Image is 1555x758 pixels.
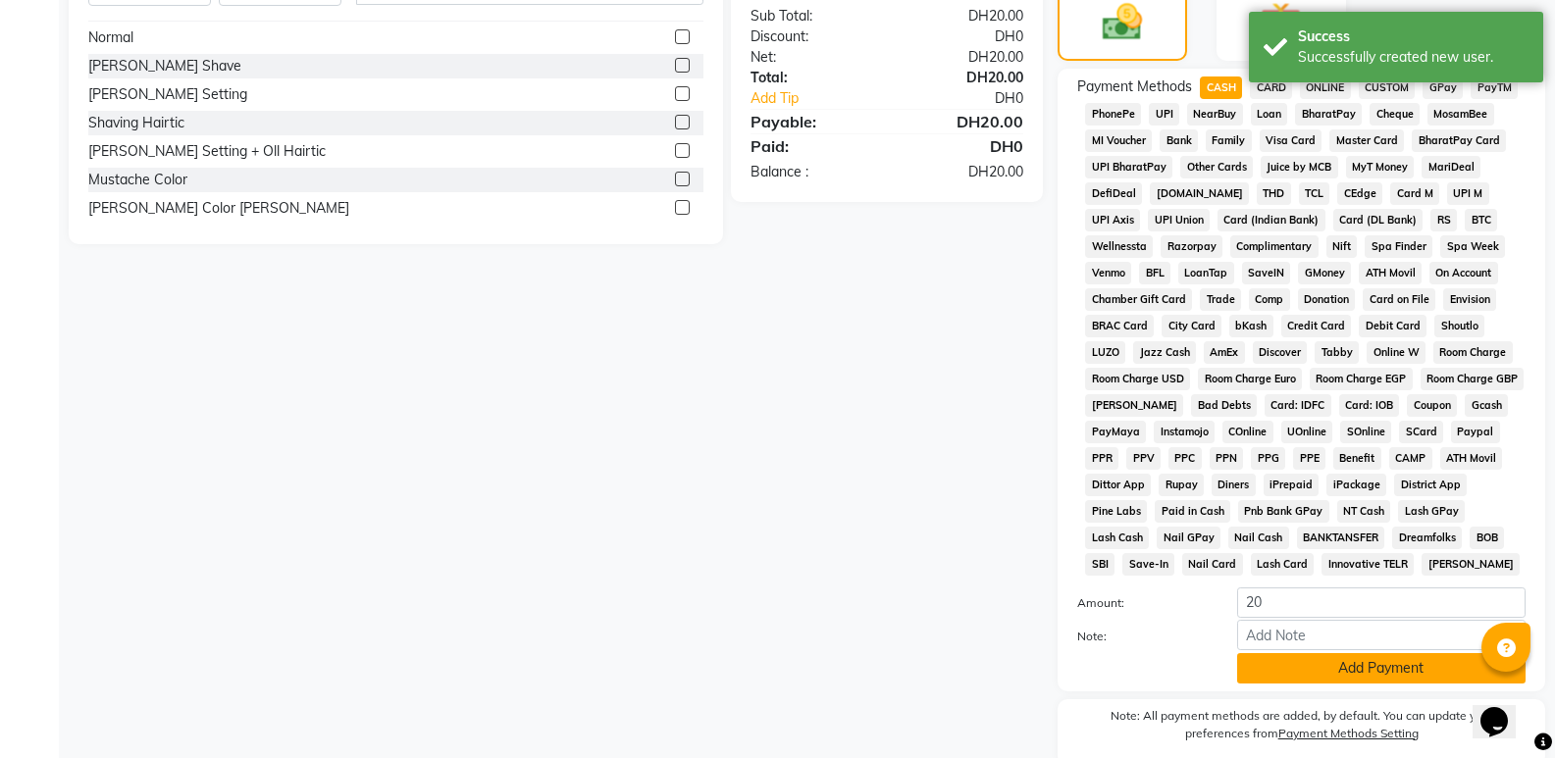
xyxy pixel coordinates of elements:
[1315,341,1359,364] span: Tabby
[912,88,1038,109] div: DH0
[1178,262,1234,284] span: LoanTap
[1281,421,1333,443] span: UOnline
[1298,26,1529,47] div: Success
[736,110,887,133] div: Payable:
[1433,341,1513,364] span: Room Charge
[1238,500,1329,523] span: Pnb Bank GPay
[1150,182,1249,205] span: [DOMAIN_NAME]
[1085,527,1149,549] span: Lash Cash
[736,26,887,47] div: Discount:
[1298,262,1351,284] span: GMoney
[1200,76,1242,99] span: CASH
[1251,447,1285,470] span: PPG
[1085,474,1151,496] span: Dittor App
[1427,103,1494,126] span: MosamBee
[1359,262,1422,284] span: ATH Movil
[1465,209,1497,231] span: BTC
[1230,235,1319,258] span: Complimentary
[1412,129,1506,152] span: BharatPay Card
[1154,421,1215,443] span: Instamojo
[1257,182,1291,205] span: THD
[1359,315,1426,337] span: Debit Card
[1063,628,1221,645] label: Note:
[1210,447,1244,470] span: PPN
[1063,594,1221,612] label: Amount:
[736,162,887,182] div: Balance :
[1359,76,1416,99] span: CUSTOM
[1261,156,1338,178] span: Juice by MCB
[736,88,912,109] a: Add Tip
[1198,368,1302,390] span: Room Charge Euro
[1443,288,1496,311] span: Envision
[1297,527,1385,549] span: BANKTANSFER
[1392,527,1462,549] span: Dreamfolks
[1337,182,1382,205] span: CEdge
[1398,500,1465,523] span: Lash GPay
[1389,447,1432,470] span: CAMP
[1250,76,1292,99] span: CARD
[1299,182,1330,205] span: TCL
[1077,76,1192,97] span: Payment Methods
[1077,707,1526,750] label: Note: All payment methods are added, by default. You can update your preferences from
[1390,182,1439,205] span: Card M
[1300,76,1351,99] span: ONLINE
[1085,553,1114,576] span: SBI
[1440,447,1503,470] span: ATH Movil
[1237,653,1526,683] button: Add Payment
[1465,394,1508,417] span: Gcash
[1260,129,1322,152] span: Visa Card
[1085,288,1192,311] span: Chamber Gift Card
[1337,500,1391,523] span: NT Cash
[1423,76,1463,99] span: GPay
[1222,421,1273,443] span: COnline
[1228,527,1289,549] span: Nail Cash
[1085,341,1125,364] span: LUZO
[1212,474,1256,496] span: Diners
[1333,209,1424,231] span: Card (DL Bank)
[1298,288,1356,311] span: Donation
[88,141,326,162] div: [PERSON_NAME] Setting + Oll Hairtic
[1470,527,1504,549] span: BOB
[1293,447,1325,470] span: PPE
[1085,447,1118,470] span: PPR
[736,6,887,26] div: Sub Total:
[1085,156,1172,178] span: UPI BharatPay
[1473,680,1535,738] iframe: chat widget
[1085,421,1146,443] span: PayMaya
[1168,447,1202,470] span: PPC
[887,6,1038,26] div: DH20.00
[1265,394,1331,417] span: Card: IDFC
[1191,394,1257,417] span: Bad Debts
[1182,553,1243,576] span: Nail Card
[1085,103,1141,126] span: PhonePe
[1394,474,1467,496] span: District App
[1085,394,1183,417] span: [PERSON_NAME]
[1339,394,1400,417] span: Card: IOB
[1253,341,1308,364] span: Discover
[88,198,349,219] div: [PERSON_NAME] Color [PERSON_NAME]
[1447,182,1489,205] span: UPI M
[1085,129,1152,152] span: MI Voucher
[1085,235,1153,258] span: Wellnessta
[1370,103,1420,126] span: Cheque
[736,134,887,158] div: Paid:
[1085,315,1154,337] span: BRAC Card
[1422,156,1480,178] span: MariDeal
[1148,209,1210,231] span: UPI Union
[1440,235,1505,258] span: Spa Week
[1085,262,1131,284] span: Venmo
[88,170,187,190] div: Mustache Color
[1160,129,1198,152] span: Bank
[1237,620,1526,650] input: Add Note
[887,26,1038,47] div: DH0
[1155,500,1230,523] span: Paid in Cash
[1295,103,1362,126] span: BharatPay
[1264,474,1320,496] span: iPrepaid
[1365,235,1432,258] span: Spa Finder
[1180,156,1253,178] span: Other Cards
[1363,288,1435,311] span: Card on File
[1126,447,1161,470] span: PPV
[88,84,247,105] div: [PERSON_NAME] Setting
[1133,341,1196,364] span: Jazz Cash
[1421,368,1525,390] span: Room Charge GBP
